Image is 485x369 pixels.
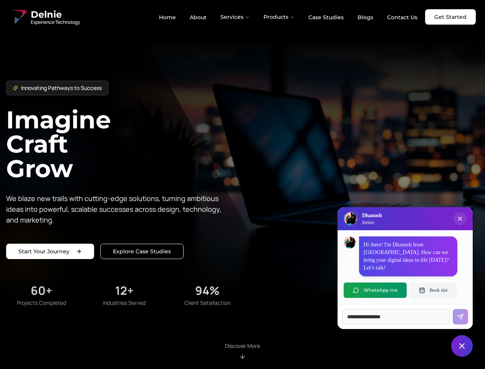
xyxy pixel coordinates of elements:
p: Discover More [225,342,260,350]
img: Delnie Logo [344,213,357,225]
span: Innovating Pathways to Success [21,84,102,92]
p: Hi there! I'm Dhanush from [GEOGRAPHIC_DATA]. How can we bring your digital ideas to life [DATE]?... [364,241,453,272]
div: Scroll to About section [225,342,260,360]
a: Delnie Logo Full [9,8,80,26]
span: Projects Completed [17,299,66,307]
div: 60+ [31,284,52,298]
a: Get Started [425,9,476,25]
button: Services [214,9,256,25]
button: Products [257,9,301,25]
h3: Dhanush [362,212,382,219]
h1: Imagine Craft Grow [6,108,243,180]
span: Industries Served [103,299,146,307]
div: 12+ [115,284,134,298]
div: 94% [195,284,220,298]
p: Delnie [362,219,382,226]
a: Explore our solutions [100,244,184,259]
span: Delnie [31,8,80,21]
p: We blaze new trails with cutting-edge solutions, turning ambitious ideas into powerful, scalable ... [6,193,227,225]
a: Contact Us [381,11,424,24]
a: Blogs [351,11,379,24]
a: Home [153,11,182,24]
a: Case Studies [302,11,350,24]
button: Close chat popup [454,212,467,225]
nav: Main [153,9,424,25]
button: WhatsApp me [344,283,407,298]
button: Close chat [451,335,473,357]
img: Dhanush [344,237,356,248]
a: About [184,11,213,24]
img: Delnie Logo [9,8,28,26]
a: Start your project with us [6,244,94,259]
button: Book slot [410,283,457,298]
span: Experience Technology [31,19,80,25]
span: Client Satisfaction [184,299,230,307]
